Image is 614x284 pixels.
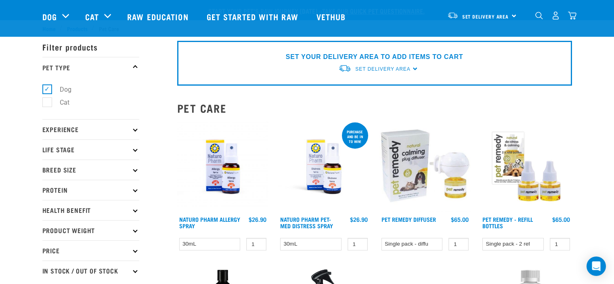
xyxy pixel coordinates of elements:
p: Product Weight [42,220,139,240]
img: home-icon@2x.png [568,11,576,20]
img: Pet remedy refills [480,121,572,212]
a: Cat [85,11,99,23]
span: Set Delivery Area [462,15,509,18]
p: SET YOUR DELIVERY AREA TO ADD ITEMS TO CART [286,52,463,62]
a: Naturo Pharm Pet-Med Distress Spray [280,218,333,227]
a: Dog [42,11,57,23]
span: Set Delivery Area [355,66,410,72]
input: 1 [348,238,368,250]
label: Cat [47,97,73,107]
a: Naturo Pharm Allergy Spray [179,218,240,227]
p: Pet Type [42,57,139,77]
p: In Stock / Out Of Stock [42,261,139,281]
h2: Pet Care [177,102,572,114]
img: Pet Remedy [379,121,471,212]
div: Purchase and be in to win! [342,126,368,147]
img: RE Product Shoot 2023 Nov8635 [278,121,370,212]
a: Pet Remedy - Refill Bottles [482,218,533,227]
p: Experience [42,119,139,139]
input: 1 [550,238,570,250]
a: Get started with Raw [199,0,308,33]
div: $65.00 [552,216,570,223]
a: Pet Remedy Diffuser [381,218,436,221]
a: Vethub [308,0,356,33]
div: Open Intercom Messenger [587,257,606,276]
img: home-icon-1@2x.png [535,12,543,19]
div: $26.90 [350,216,368,223]
div: $26.90 [249,216,266,223]
p: Life Stage [42,139,139,160]
img: 2023 AUG RE Product1728 [177,121,269,212]
input: 1 [448,238,469,250]
p: Protein [42,180,139,200]
label: Dog [47,84,75,95]
p: Health Benefit [42,200,139,220]
img: van-moving.png [447,12,458,19]
input: 1 [246,238,266,250]
p: Price [42,240,139,261]
a: Raw Education [119,0,198,33]
p: Filter products [42,37,139,57]
img: van-moving.png [338,64,351,73]
div: $65.00 [451,216,469,223]
img: user.png [551,11,560,20]
p: Breed Size [42,160,139,180]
